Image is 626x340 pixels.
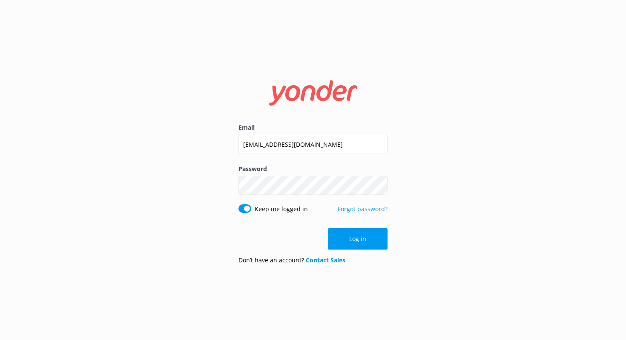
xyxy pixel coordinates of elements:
label: Password [238,164,388,174]
label: Email [238,123,388,132]
input: user@emailaddress.com [238,135,388,154]
a: Forgot password? [338,205,388,213]
p: Don’t have an account? [238,256,345,265]
button: Show password [370,177,388,194]
button: Log in [328,228,388,250]
label: Keep me logged in [255,204,308,214]
a: Contact Sales [306,256,345,264]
